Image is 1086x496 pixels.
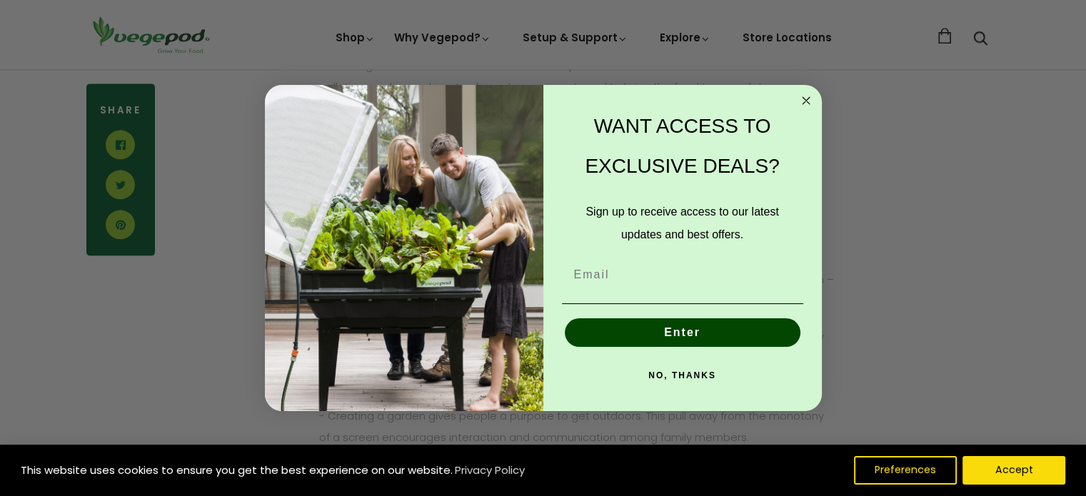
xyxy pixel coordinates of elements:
[798,92,815,109] button: Close dialog
[21,462,453,477] span: This website uses cookies to ensure you get the best experience on our website.
[562,260,803,289] input: Email
[565,318,800,347] button: Enter
[453,457,527,483] a: Privacy Policy (opens in a new tab)
[585,206,778,241] span: Sign up to receive access to our latest updates and best offers.
[962,456,1065,485] button: Accept
[585,115,779,177] span: WANT ACCESS TO EXCLUSIVE DEALS?
[562,361,803,390] button: NO, THANKS
[854,456,957,485] button: Preferences
[265,85,543,411] img: e9d03583-1bb1-490f-ad29-36751b3212ff.jpeg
